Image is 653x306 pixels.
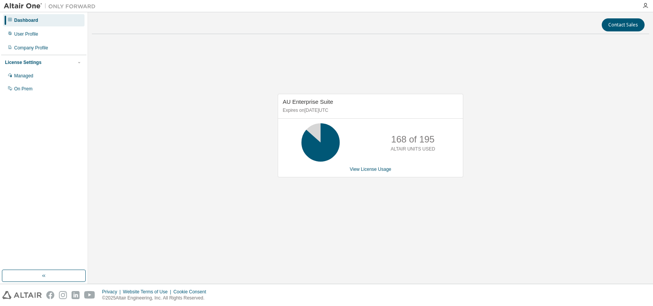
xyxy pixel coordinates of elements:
img: linkedin.svg [72,291,80,299]
button: Contact Sales [602,18,645,31]
p: ALTAIR UNITS USED [391,146,435,152]
div: Website Terms of Use [123,289,173,295]
div: Cookie Consent [173,289,210,295]
p: Expires on [DATE] UTC [283,107,456,114]
div: Dashboard [14,17,38,23]
img: facebook.svg [46,291,54,299]
span: AU Enterprise Suite [283,98,333,105]
div: User Profile [14,31,38,37]
p: 168 of 195 [391,133,435,146]
a: View License Usage [350,167,391,172]
div: License Settings [5,59,41,65]
img: Altair One [4,2,99,10]
p: © 2025 Altair Engineering, Inc. All Rights Reserved. [102,295,211,301]
div: Company Profile [14,45,48,51]
div: Privacy [102,289,123,295]
div: Managed [14,73,33,79]
img: altair_logo.svg [2,291,42,299]
img: youtube.svg [84,291,95,299]
div: On Prem [14,86,33,92]
img: instagram.svg [59,291,67,299]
